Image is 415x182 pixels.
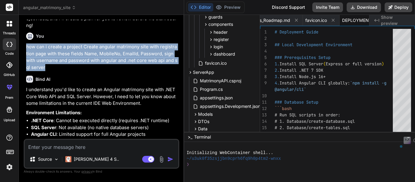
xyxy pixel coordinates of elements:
div: 3 [260,42,267,48]
span: ```bash [275,106,292,111]
button: Invite Team [312,2,343,12]
span: favicon.ico [305,17,327,23]
span: # 1. Database/create-database.sql [275,118,355,124]
span: login [214,44,223,50]
span: # Deployment Guide [275,29,318,35]
span: Install SQL Server [280,61,323,67]
img: settings [4,162,15,172]
div: 13 [260,112,267,118]
span: Data [198,126,207,132]
p: Always double-check its answers. Your in Bind [24,169,179,174]
label: threads [3,31,16,36]
div: 5 [260,54,267,61]
li: : Limited support for full Angular projects [31,131,178,138]
span: ### Database Setup [275,99,318,105]
button: Editor [188,3,213,12]
span: Features_Roadmap.md [245,17,290,23]
span: 4. [275,80,280,86]
li: : Not available (no native database servers) [31,124,178,131]
img: attachment [158,156,165,163]
span: Terminal [194,134,211,140]
span: Models [198,111,213,117]
span: guards [208,14,222,20]
span: ❯ [187,162,190,167]
li: : Cannot be executed directly (requires .NET runtime) [31,117,178,124]
button: Deploy [385,2,412,12]
span: ) [382,61,384,67]
span: Program.cs [199,86,223,93]
span: ServerApp [193,69,214,75]
span: 3. [275,74,280,79]
span: components [208,21,233,27]
span: ~/u3uk0f35zsjjbn9cprh6fq9h0p4tm2-wnxx [187,156,281,162]
div: 4 [260,48,267,54]
img: Pick Models [54,157,59,162]
p: I understand you'd like to create an Angular matrimony site with .NET Core Web API and SQL Server... [26,86,178,107]
span: angular_matrimony_site [23,5,76,11]
div: 14 [260,118,267,125]
img: icon [167,156,173,162]
h6: Bind AI [36,76,50,82]
span: optional [343,131,362,137]
span: ) [362,131,365,137]
span: 1. [275,61,280,67]
span: 2. [275,67,280,73]
span: ( [323,61,326,67]
span: ( [340,131,343,137]
button: Download [347,2,381,12]
div: 10 [260,93,267,99]
p: how can i create a project Create angular matrimony site with registration page with these fields... [26,43,178,71]
label: Upload [4,118,15,123]
span: Install .NET 7 SDK [280,67,323,73]
span: register [214,36,229,43]
label: prem [5,95,13,100]
div: 9 [260,80,267,86]
img: Claude 4 Sonnet [65,156,71,162]
span: Install Angular CLI globally: [280,80,350,86]
strong: Angular CLI [31,131,57,137]
span: `npm install -g [350,80,386,86]
span: ### Prerequisites Setup [275,55,331,60]
span: DEPLOYMENT.md [342,17,379,23]
span: − [407,134,410,140]
span: appsettings.Development.json [199,103,261,110]
div: 1 [260,29,267,35]
label: code [5,51,14,56]
div: 8 [260,74,267,80]
span: @angular/cli` [275,87,306,92]
div: Discord Support [268,2,309,12]
span: favicon.ico [204,60,227,67]
span: MatrimonyAPI.csproj [199,77,242,84]
strong: SQL Server [31,125,56,130]
span: >_ [188,134,192,140]
span: Install Node.js 16+ [280,74,326,79]
span: privacy [81,170,92,173]
div: 6 [260,61,267,67]
div: 16 [260,131,267,137]
span: # Run SQL scripts in order: [275,112,340,118]
span: Initializing WebContainer shell... [187,150,273,156]
span: Show preview [381,14,410,26]
strong: Environment Limitations: [26,110,82,115]
span: DTOs [198,118,209,125]
h6: You [36,33,44,39]
strong: .NET Core [31,118,53,123]
button: Preview [213,3,243,12]
p: [PERSON_NAME] 4 S.. [74,156,119,162]
span: # 3. Database/seed-data.sql [275,131,340,137]
div: 2 [260,35,267,42]
span: ## Local Development Environment [275,42,352,47]
div: 15 [260,125,267,131]
span: dashboard [214,51,235,57]
p: Source [38,156,52,162]
div: 11 [260,99,267,105]
span: # 2. Database/create-tables.sql [275,125,350,130]
label: GitHub [4,72,15,77]
span: Express or full version [326,61,382,67]
div: 7 [260,67,267,74]
span: appsettings.json [199,94,233,101]
div: 12 [260,105,267,112]
span: header [214,29,228,35]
